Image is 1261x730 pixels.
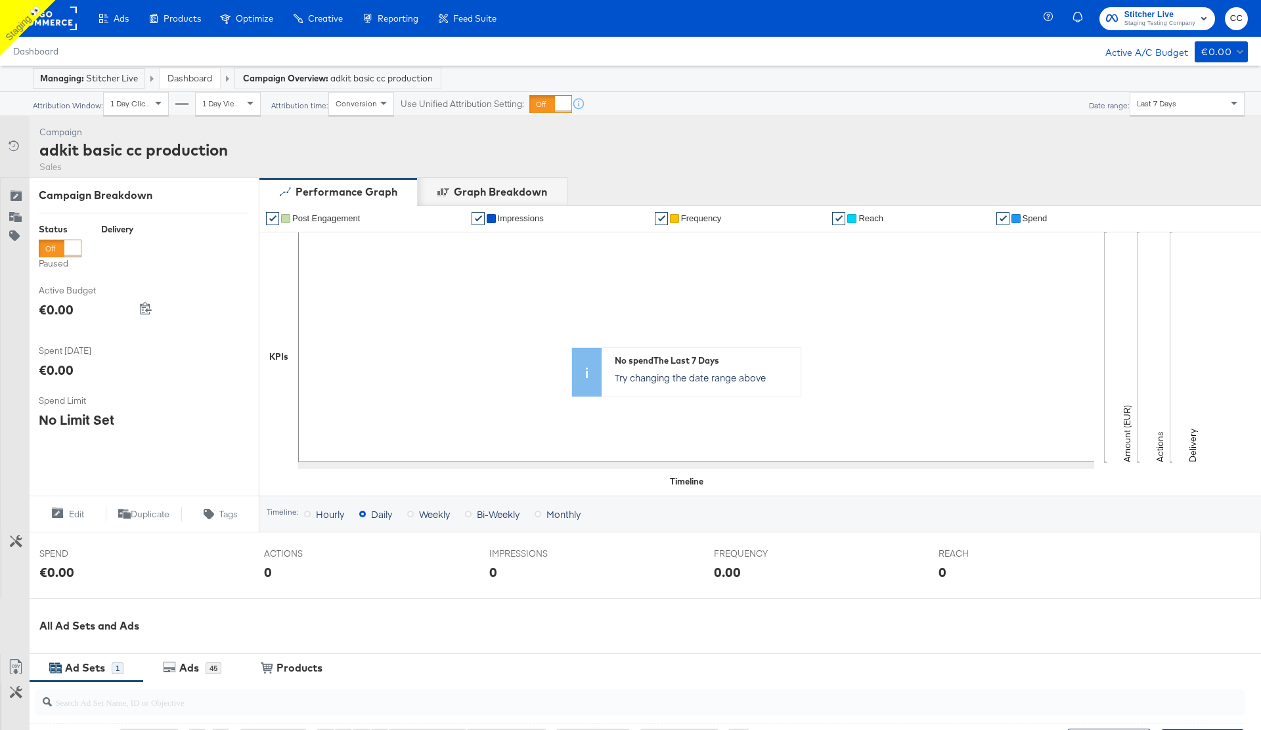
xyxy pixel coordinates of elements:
div: Delivery [101,223,133,236]
button: CC [1225,7,1248,30]
div: No Limit Set [39,410,114,429]
div: All Ad Sets and Ads [39,618,1261,633]
div: 1 [112,662,123,674]
p: Try changing the date range above [615,371,794,384]
span: ACTIONS [264,547,363,560]
div: Campaign Breakdown [39,188,249,203]
div: No spend The Last 7 Days [615,354,794,367]
div: 0 [264,563,272,582]
span: Tags [219,508,238,521]
div: €0.00 [39,300,74,319]
span: Stitcher Live [1124,8,1195,22]
div: Campaign [39,126,228,139]
span: Feed Suite [453,13,497,24]
div: Date range: [1088,101,1130,110]
div: €0.00 [39,563,74,582]
span: Last 7 Days [1137,98,1176,108]
span: Active Budget [39,284,137,297]
div: Ad Sets [65,660,105,676]
a: ✔ [266,212,279,225]
span: FREQUENCY [714,547,812,560]
span: Daily [371,507,392,521]
button: €0.00 [1195,41,1248,62]
span: Reach [858,213,883,223]
div: 45 [206,662,221,674]
div: 0.00 [714,563,741,582]
span: Spent [DATE] [39,345,137,357]
span: Weekly [419,507,450,521]
div: Sales [39,161,228,173]
div: Status [39,223,81,236]
span: Optimize [236,13,273,24]
span: IMPRESSIONS [489,547,588,560]
div: Timeline: [266,507,299,517]
span: Duplicate [131,508,169,521]
input: Search Ad Set Name, ID or Objective [52,684,1134,710]
span: Post Engagement [292,213,360,223]
span: Bi-Weekly [477,507,520,521]
span: Conversion [336,98,377,108]
div: €0.00 [1201,44,1231,60]
span: Hourly [316,507,344,521]
span: Staging Testing Company [1124,18,1195,29]
div: Active A/C Budget [1092,41,1188,61]
button: Duplicate [106,506,183,522]
div: 0 [489,563,497,582]
span: adkit basic cc production [330,72,433,85]
div: Stitcher Live [40,72,138,85]
a: ✔ [832,212,845,225]
a: ✔ [655,212,668,225]
strong: Managing: [40,73,84,83]
span: 1 Day Clicks [110,98,153,108]
div: Performance Graph [296,184,397,200]
a: Dashboard [13,46,58,56]
span: Ads [114,13,129,24]
strong: Campaign Overview: [243,73,328,83]
div: 0 [939,563,946,582]
div: €0.00 [39,360,74,379]
button: Tags [182,506,259,522]
a: ✔ [996,212,1009,225]
span: Spend [1023,213,1048,223]
span: 1 Day Views [202,98,244,108]
span: Creative [308,13,343,24]
span: Frequency [681,213,721,223]
span: Impressions [498,213,544,223]
div: Ads [179,660,199,676]
span: Edit [69,508,84,521]
div: adkit basic cc production [39,139,228,161]
span: REACH [939,547,1037,560]
button: Stitcher LiveStaging Testing Company [1099,7,1215,30]
div: Attribution Window: [32,101,103,110]
div: Products [277,660,322,676]
label: Paused [39,257,81,270]
button: Edit [29,506,106,522]
div: Graph Breakdown [454,184,547,200]
span: SPEND [39,547,138,560]
span: Products [164,13,201,24]
span: CC [1230,11,1243,26]
label: Use Unified Attribution Setting: [401,98,524,110]
a: ✔ [472,212,485,225]
span: Reporting [378,13,418,24]
span: Monthly [546,507,581,521]
a: Dashboard [167,72,212,84]
div: Attribution time: [271,101,328,110]
span: Spend Limit [39,395,137,407]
